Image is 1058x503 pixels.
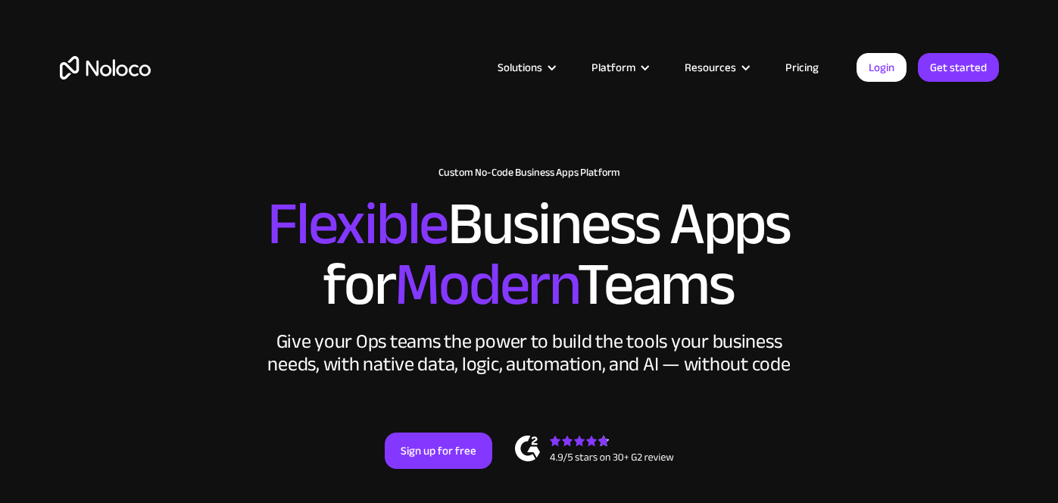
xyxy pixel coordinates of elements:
h2: Business Apps for Teams [60,194,999,315]
a: Sign up for free [385,433,492,469]
a: Login [857,53,907,82]
div: Give your Ops teams the power to build the tools your business needs, with native data, logic, au... [264,330,794,376]
div: Resources [685,58,736,77]
div: Platform [573,58,666,77]
div: Resources [666,58,766,77]
a: home [60,56,151,80]
span: Modern [395,228,577,341]
div: Solutions [479,58,573,77]
a: Pricing [766,58,838,77]
div: Solutions [498,58,542,77]
div: Platform [591,58,635,77]
a: Get started [918,53,999,82]
h1: Custom No-Code Business Apps Platform [60,167,999,179]
span: Flexible [267,167,448,280]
